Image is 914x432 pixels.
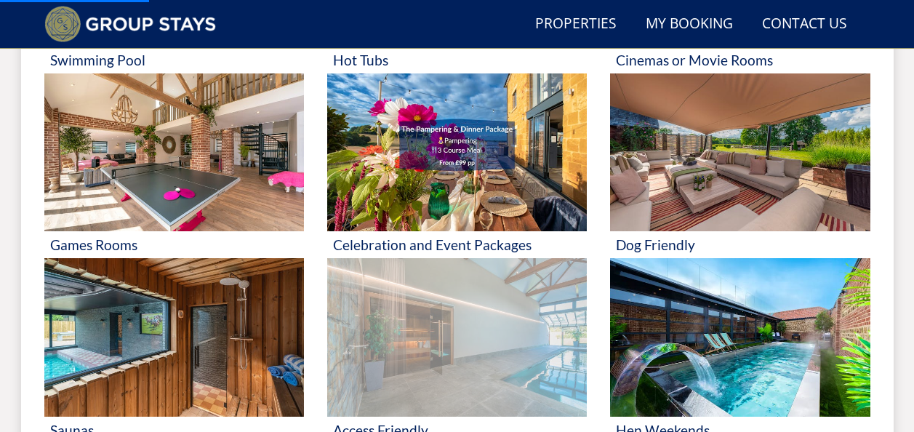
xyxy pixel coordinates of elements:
[610,258,870,417] img: 'Hen Weekends' - Large Group Accommodation Holiday Ideas
[333,237,581,252] h3: Celebration and Event Packages
[327,258,587,417] img: 'Access Friendly' - Large Group Accommodation Holiday Ideas
[610,73,870,259] a: 'Dog Friendly' - Large Group Accommodation Holiday Ideas Dog Friendly
[327,73,587,259] a: 'Celebration and Event Packages' - Large Group Accommodation Holiday Ideas Celebration and Event ...
[756,8,853,41] a: Contact Us
[44,6,217,42] img: Group Stays
[44,258,304,417] img: 'Saunas' - Large Group Accommodation Holiday Ideas
[44,73,304,232] img: 'Games Rooms' - Large Group Accommodation Holiday Ideas
[327,73,587,232] img: 'Celebration and Event Packages' - Large Group Accommodation Holiday Ideas
[50,52,298,68] h3: Swimming Pool
[333,52,581,68] h3: Hot Tubs
[610,73,870,232] img: 'Dog Friendly' - Large Group Accommodation Holiday Ideas
[616,237,864,252] h3: Dog Friendly
[50,237,298,252] h3: Games Rooms
[44,73,304,259] a: 'Games Rooms' - Large Group Accommodation Holiday Ideas Games Rooms
[640,8,739,41] a: My Booking
[616,52,864,68] h3: Cinemas or Movie Rooms
[529,8,622,41] a: Properties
